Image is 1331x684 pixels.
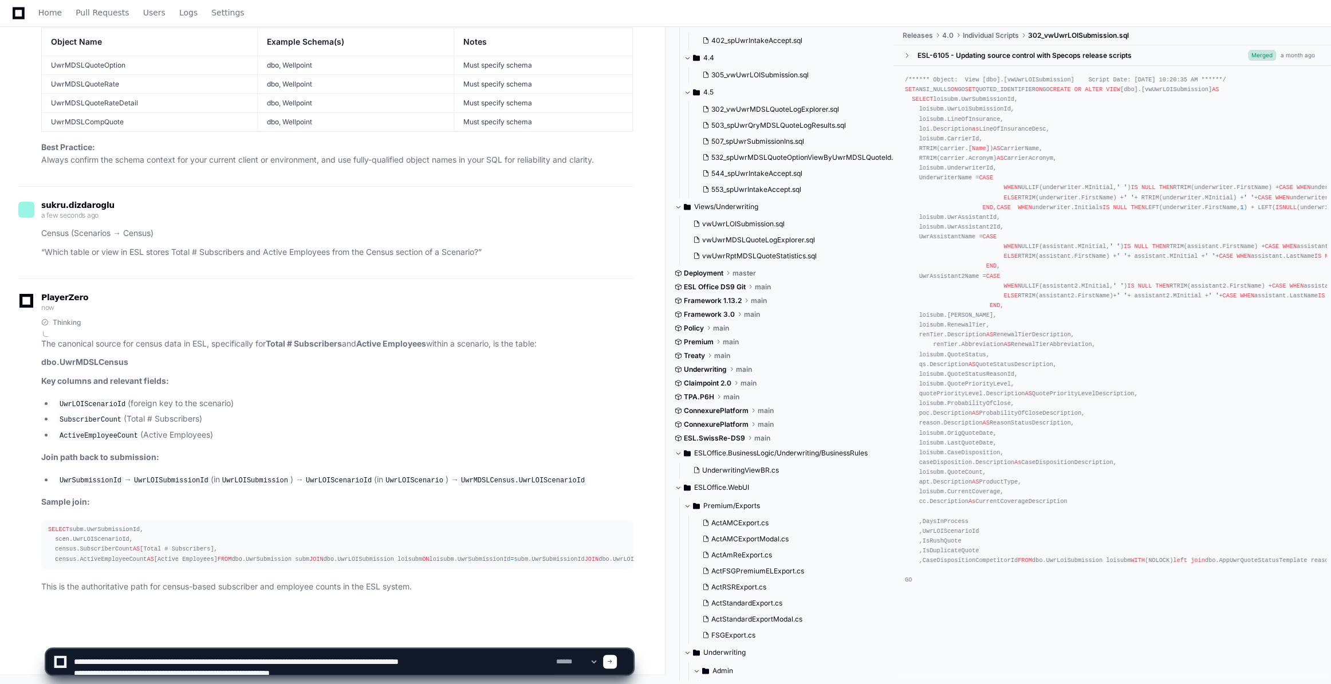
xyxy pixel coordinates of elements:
[951,87,958,93] span: ON
[1155,282,1169,289] span: THEN
[54,473,633,487] li: → (in ) → (in ) →
[965,87,975,93] span: SET
[684,379,731,388] span: Claimpoint 2.0
[905,76,1226,83] span: /****** Object: View [dbo].[vwUwrLOISubmission] Script Date: [DATE] 10:20:35 AM ******/
[1318,292,1325,299] span: IS
[1258,194,1272,201] span: CASE
[684,406,749,415] span: ConnexurePlatform
[684,337,714,347] span: Premium
[1004,341,1011,348] span: AS
[698,563,878,579] button: ActFSGPremiumELExport.cs
[1279,184,1293,191] span: CASE
[968,498,975,505] span: As
[41,497,90,506] strong: Sample join:
[1248,50,1276,61] span: Merged
[684,420,749,429] span: ConnexurePlatform
[41,201,115,210] span: sukru.dizdaroglu
[703,501,760,510] span: Premium/Exports
[986,332,993,339] span: AS
[510,556,514,563] span: =
[1117,184,1127,191] span: ' '
[684,351,705,360] span: Treaty
[258,93,454,112] td: dbo, Wellpoint
[133,545,140,552] span: AS
[972,479,979,486] span: AS
[1243,194,1254,201] span: ' '
[711,583,766,592] span: ActRSRExport.cs
[304,475,374,486] code: UwrLOIScenarioId
[1035,87,1042,93] span: ON
[41,141,633,167] p: Always confirm the schema context for your current client or environment, and use fully-qualified...
[694,449,868,458] span: ESLOffice.BusinessLogic/Underwriting/BusinessRules
[41,246,633,259] p: “Which table or view in ESL stores Total # Subscribers and Active Employees from the Census secti...
[179,9,198,16] span: Logs
[684,446,691,460] svg: Directory
[972,145,986,152] span: Name
[1018,204,1032,211] span: WHEN
[41,337,633,351] p: The canonical source for census data in ESL, specifically for and within a scenario, is the table:
[983,233,997,240] span: CASE
[1134,243,1148,250] span: NULL
[1237,253,1251,260] span: WHEN
[688,462,878,478] button: UnderwritingViewBR.cs
[990,302,1000,309] span: END
[711,534,789,544] span: ActAMCExportModal.cs
[684,310,735,319] span: Framework 3.0
[751,296,767,305] span: main
[912,96,933,103] span: SELECT
[459,475,587,486] code: UwrMDSLCensus.UwrLOIScenarioId
[1219,253,1233,260] span: CASE
[698,595,878,611] button: ActStandardExport.cs
[1275,194,1290,201] span: WHEN
[698,117,896,133] button: 503_spUwrQryMDSLQuoteLogResults.sql
[41,211,99,219] span: a few seconds ago
[698,182,896,198] button: 553_spUwrIntakeAccept.sql
[1127,282,1134,289] span: IS
[454,93,632,112] td: Must specify schema
[698,627,878,643] button: FSGExport.cs
[711,137,804,146] span: 507_spUwrSubmissionIns.sql
[1290,282,1304,289] span: WHEN
[698,515,878,531] button: ActAMCExport.cs
[711,169,802,178] span: 544_spUwrIntakeAccept.sql
[986,273,1001,280] span: CASE
[54,412,633,426] li: (Total # Subscribers)
[1152,243,1166,250] span: THEN
[1004,184,1018,191] span: WHEN
[1113,282,1124,289] span: ' '
[1141,184,1156,191] span: NULL
[736,365,752,374] span: main
[713,324,729,333] span: main
[758,406,774,415] span: main
[1212,87,1219,93] span: AS
[694,202,758,211] span: Views/Underwriting
[1025,390,1031,397] span: AS
[1208,292,1219,299] span: ' '
[1297,184,1311,191] span: WHEN
[693,51,700,65] svg: Directory
[698,33,887,49] button: 402_spUwrIntakeAccept.sql
[72,649,554,674] textarea: To enrich screen reader interactions, please activate Accessibility in Grammarly extension settings
[1282,243,1297,250] span: WHEN
[356,339,426,348] strong: Active Employees
[942,31,954,40] span: 4.0
[693,499,700,513] svg: Directory
[1004,253,1018,260] span: ELSE
[688,232,878,248] button: vwUwrMDSLQuoteLogExplorer.sql
[1050,87,1071,93] span: CREATE
[905,87,915,93] span: SET
[1205,253,1215,260] span: ' '
[905,75,1320,585] div: ANSI_NULLS GO QUOTED_IDENTIFIER GO [dbo].[vwUwrLOISubmission] loisubm.UwrSubmissionId, loisubm.Uw...
[711,121,846,130] span: 503_spUwrQryMDSLQuoteLogResults.sql
[698,101,896,117] button: 302_vwUwrMDSLQuoteLogExplorer.sql
[698,579,878,595] button: ActRSRExport.cs
[1106,87,1120,93] span: VIEW
[675,478,885,497] button: ESLOffice.WebUI
[754,434,770,443] span: main
[917,51,1132,60] div: ESL-6105 - Updating source control with Specops release scripts
[684,365,727,374] span: Underwriting
[711,70,809,80] span: 305_vwUwrLOISubmission.sql
[309,556,324,563] span: JOIN
[54,397,633,411] li: (foreign key to the scenario)
[684,296,742,305] span: Framework 1.13.2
